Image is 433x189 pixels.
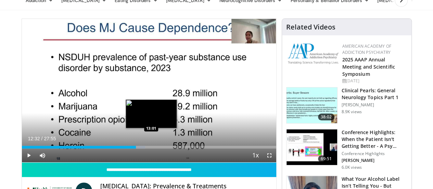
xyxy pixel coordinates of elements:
[342,165,362,170] p: 6.0K views
[22,149,36,162] button: Play
[342,129,407,150] h3: Conference Highlights: When the Patient Isn't Getting Better - A Psy…
[318,155,334,162] span: 69:51
[342,109,362,115] p: 8.9K views
[286,87,337,123] img: 91ec4e47-6cc3-4d45-a77d-be3eb23d61cb.150x105_q85_crop-smart_upscale.jpg
[286,23,335,31] h4: Related Videos
[41,136,43,141] span: /
[44,136,56,141] span: 27:55
[288,43,339,64] img: f7c290de-70ae-47e0-9ae1-04035161c232.png.150x105_q85_autocrop_double_scale_upscale_version-0.2.png
[286,87,407,123] a: 38:02 Clinical Pearls: General Neurology Topics Part 1 [PERSON_NAME] 8.9K views
[249,149,263,162] button: Playback Rate
[286,129,337,165] img: 4362ec9e-0993-4580-bfd4-8e18d57e1d49.150x105_q85_crop-smart_upscale.jpg
[126,99,177,128] img: image.jpeg
[286,129,407,170] a: 69:51 Conference Highlights: When the Patient Isn't Getting Better - A Psy… Conference Highlights...
[263,149,276,162] button: Fullscreen
[28,136,40,141] span: 12:32
[318,114,334,120] span: 38:02
[342,56,395,77] a: 2025 AAAP Annual Meeting and Scientific Symposium
[22,146,276,149] div: Progress Bar
[22,19,276,163] video-js: Video Player
[342,151,407,156] p: Conference Highlights
[342,78,406,84] div: [DATE]
[36,149,49,162] button: Mute
[342,43,391,55] a: American Academy of Addiction Psychiatry
[342,102,407,108] p: [PERSON_NAME]
[342,158,407,163] p: [PERSON_NAME]
[342,87,407,101] h3: Clinical Pearls: General Neurology Topics Part 1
